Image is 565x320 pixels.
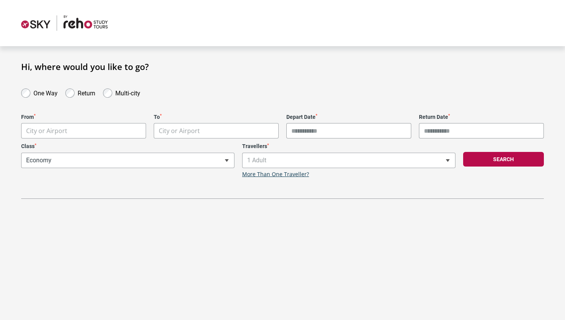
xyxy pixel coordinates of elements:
[154,114,279,120] label: To
[154,123,278,138] span: City or Airport
[26,127,67,135] span: City or Airport
[154,123,279,138] span: City or Airport
[21,114,146,120] label: From
[21,123,146,138] span: City or Airport
[242,143,455,150] label: Travellers
[419,114,544,120] label: Return Date
[21,143,234,150] label: Class
[286,114,411,120] label: Depart Date
[78,88,95,97] label: Return
[33,88,58,97] label: One Way
[21,62,544,72] h1: Hi, where would you like to go?
[463,152,544,167] button: Search
[243,153,455,168] span: 1 Adult
[159,127,200,135] span: City or Airport
[115,88,140,97] label: Multi-city
[22,123,146,138] span: City or Airport
[22,153,234,168] span: Economy
[242,171,309,178] a: More Than One Traveller?
[21,153,234,168] span: Economy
